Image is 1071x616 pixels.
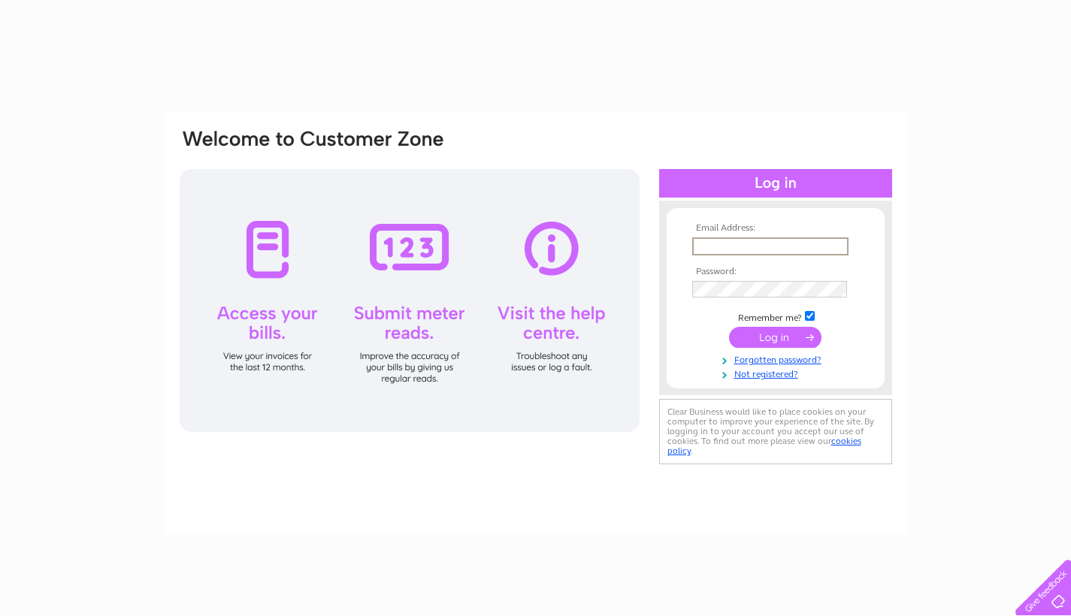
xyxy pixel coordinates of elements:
[688,223,863,234] th: Email Address:
[692,352,863,366] a: Forgotten password?
[688,309,863,324] td: Remember me?
[667,436,861,456] a: cookies policy
[688,267,863,277] th: Password:
[659,399,892,464] div: Clear Business would like to place cookies on your computer to improve your experience of the sit...
[692,366,863,380] a: Not registered?
[729,327,821,348] input: Submit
